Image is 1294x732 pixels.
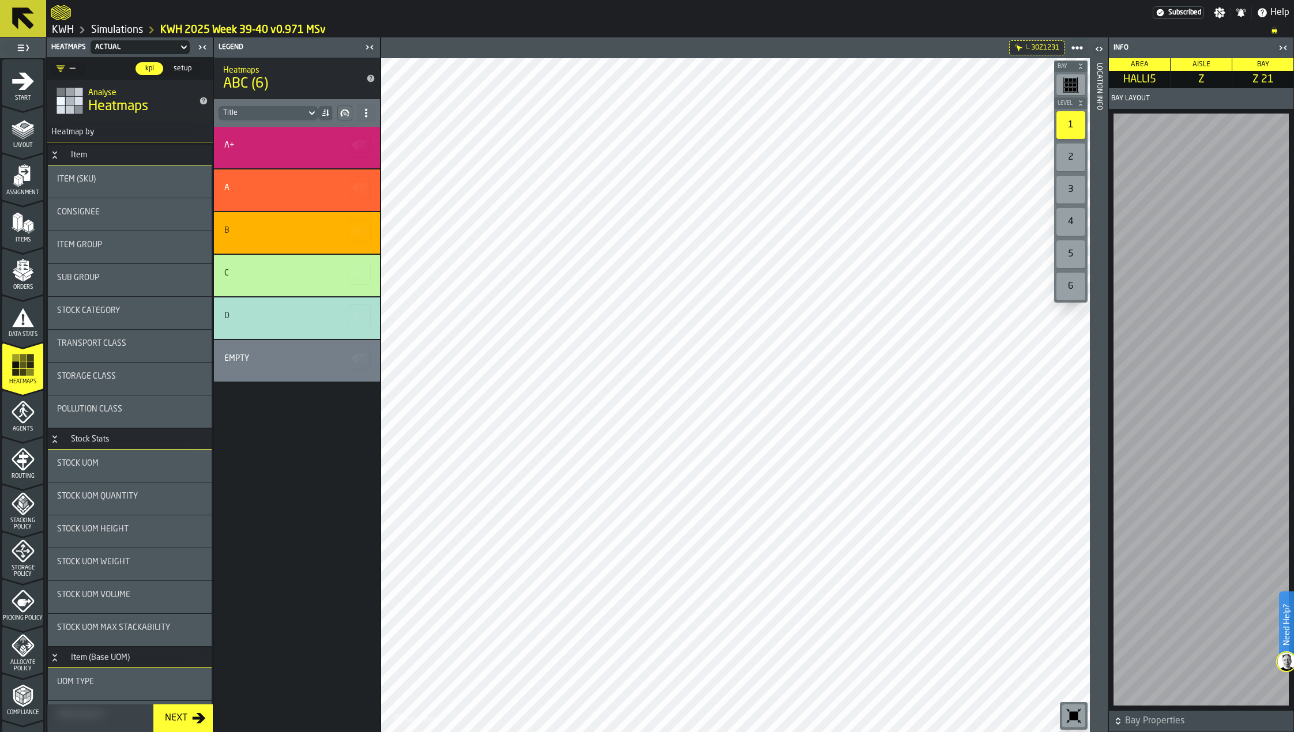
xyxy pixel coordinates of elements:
[48,150,62,160] button: Button-Item-open
[219,106,318,120] div: DropdownMenuValue-
[164,62,201,76] label: button-switch-multi-setup
[214,297,380,339] div: stat-
[1054,206,1088,238] div: button-toolbar-undefined
[57,492,138,501] span: Stock UOM Quantity
[224,183,366,193] div: Title
[362,40,378,54] label: button-toggle-Close me
[1270,6,1289,20] span: Help
[1111,44,1275,52] div: Info
[57,207,100,217] span: Consignee
[57,525,202,534] div: Title
[1031,44,1059,52] span: 30Z1231
[52,24,74,36] a: link-to-/wh/i/4fb45246-3b77-4bb5-b880-c337c3c5facb
[1014,43,1024,52] div: Hide filter
[1111,73,1168,86] span: HALLI5
[57,207,202,217] div: Title
[1054,238,1088,270] div: button-toolbar-undefined
[57,492,202,501] div: Title
[64,150,94,160] div: Item
[1109,711,1293,731] button: button-
[64,653,137,662] div: Item (Base UOM)
[57,459,202,468] div: Title
[2,579,43,625] li: menu Picking Policy
[1056,144,1085,171] div: 2
[224,354,249,363] div: Empty
[57,175,96,184] span: Item (SKU)
[214,169,380,211] div: stat-
[2,565,43,578] span: Storage Policy
[1056,176,1085,203] div: 3
[48,165,212,198] div: stat-Item (SKU)
[48,647,212,668] h3: title-section-Item (Base UOM)
[153,704,213,732] button: button-Next
[1055,63,1075,70] span: Bay
[57,677,202,686] div: Title
[64,435,116,444] div: Stock Stats
[1060,702,1088,730] div: button-toolbar-undefined
[348,134,371,157] button: button-
[95,43,174,51] div: DropdownMenuValue-a5e0c9bd-96a3-4d93-a655-c8ec88f23e19
[2,237,43,243] span: Items
[2,107,43,153] li: menu Layout
[1056,208,1085,236] div: 4
[1125,714,1291,728] span: Bay Properties
[1090,37,1108,732] header: Location Info
[214,37,380,58] header: Legend
[2,248,43,295] li: menu Orders
[57,590,202,599] div: Title
[57,372,202,381] div: Title
[57,405,202,414] div: Title
[1056,273,1085,300] div: 6
[57,240,202,250] div: Title
[57,459,99,468] span: Stock UOM
[1193,61,1210,68] span: Aisle
[48,429,212,450] h3: title-section-Stock Stats
[2,284,43,290] span: Orders
[57,557,130,567] span: Stock UOM Weight
[57,339,202,348] div: Title
[224,311,230,320] div: D
[2,190,43,196] span: Assignment
[135,62,164,76] label: button-switch-multi-kpi
[57,623,202,632] div: Title
[223,75,352,93] span: ABC (6)
[48,581,212,613] div: stat-Stock UOM Volume
[383,707,449,730] a: logo-header
[224,311,366,320] div: Title
[224,141,234,150] div: A+
[57,525,129,534] span: Stock UOM Height
[2,154,43,200] li: menu Assignment
[56,62,76,76] div: DropdownMenuValue-
[348,176,371,199] button: button-
[348,347,371,370] button: button-
[2,59,43,105] li: menu Start
[57,372,116,381] span: Storage Class
[2,518,43,530] span: Stacking Policy
[1056,240,1085,268] div: 5
[2,627,43,673] li: menu Allocate Policy
[1054,97,1088,109] button: button-
[51,62,85,76] div: DropdownMenuValue-
[348,304,371,327] button: button-
[48,231,212,263] div: stat-Item Group
[160,711,192,725] div: Next
[214,127,380,168] div: stat-
[164,62,201,75] div: thumb
[224,354,366,363] div: Title
[224,141,366,150] div: Title
[2,674,43,720] li: menu Compliance
[1056,111,1085,139] div: 1
[223,63,352,75] h2: Sub Title
[2,343,43,389] li: menu Heatmaps
[169,63,196,74] span: setup
[2,379,43,385] span: Heatmaps
[337,105,352,120] button: button-
[88,40,192,54] div: DropdownMenuValue-a5e0c9bd-96a3-4d93-a655-c8ec88f23e19
[1231,7,1251,18] label: button-toggle-Notifications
